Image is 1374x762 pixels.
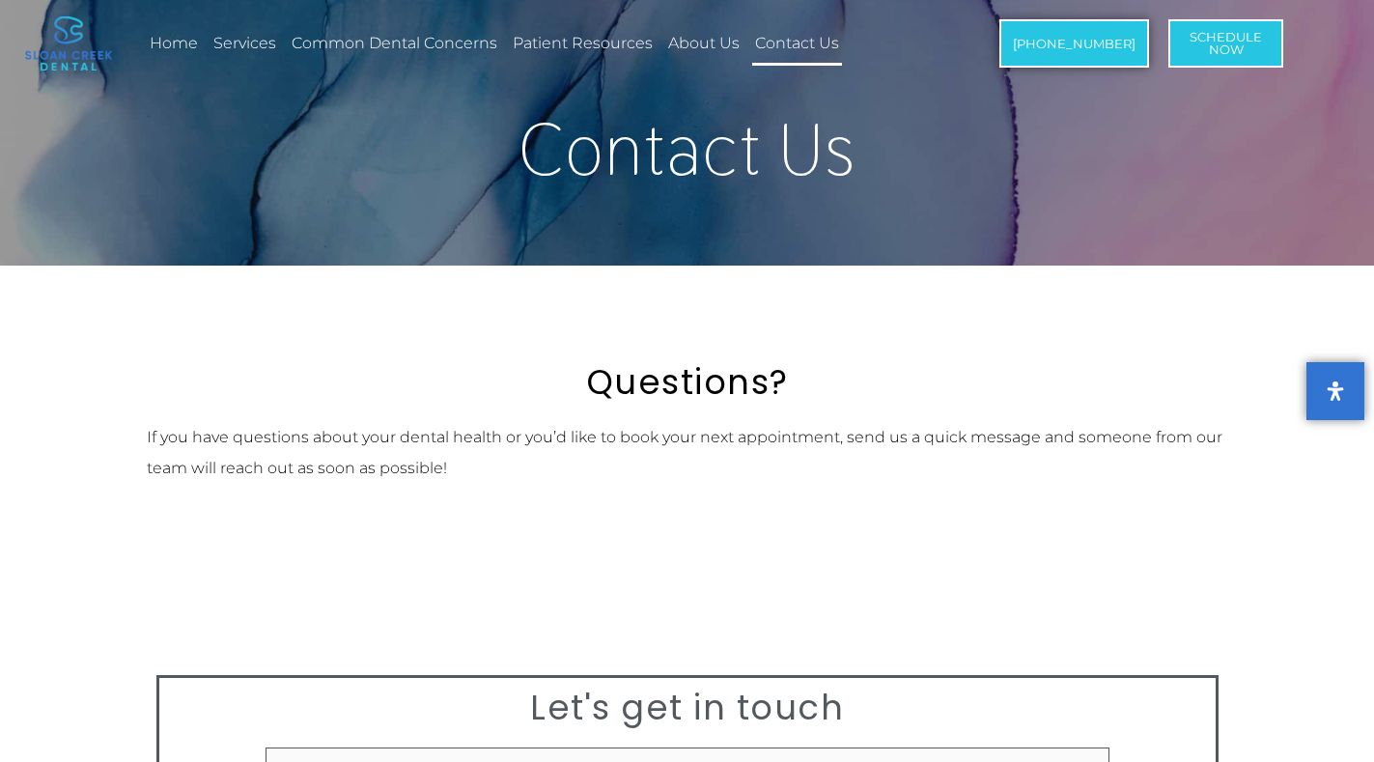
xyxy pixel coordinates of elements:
span: [PHONE_NUMBER] [1013,38,1136,50]
p: If you have questions about your dental health or you’d like to book your next appointment, send ... [147,422,1228,484]
nav: Menu [147,21,942,66]
button: Open Accessibility Panel [1306,362,1364,420]
a: Home [147,21,201,66]
h1: Contact Us [137,113,1238,185]
a: Contact Us [752,21,842,66]
h2: Questions? [147,362,1228,403]
a: About Us [665,21,743,66]
img: logo [25,16,112,71]
a: Patient Resources [510,21,656,66]
a: Common Dental Concerns [289,21,500,66]
a: [PHONE_NUMBER] [999,19,1149,68]
span: Schedule Now [1190,31,1262,56]
a: Services [210,21,279,66]
a: ScheduleNow [1168,19,1283,68]
h2: Let's get in touch [169,688,1206,728]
